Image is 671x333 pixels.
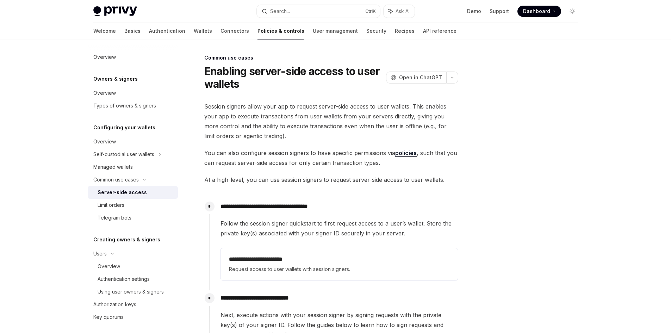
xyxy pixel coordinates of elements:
[88,161,178,173] a: Managed wallets
[88,51,178,63] a: Overview
[395,149,417,157] a: policies
[88,285,178,298] a: Using user owners & signers
[399,74,442,81] span: Open in ChatGPT
[396,8,410,15] span: Ask AI
[204,101,458,141] span: Session signers allow your app to request server-side access to user wallets. This enables your a...
[366,23,386,39] a: Security
[93,53,116,61] div: Overview
[98,288,164,296] div: Using user owners & signers
[229,265,449,273] span: Request access to user wallets with session signers.
[93,235,160,244] h5: Creating owners & signers
[423,23,456,39] a: API reference
[365,8,376,14] span: Ctrl K
[88,298,178,311] a: Authorization keys
[93,23,116,39] a: Welcome
[98,275,150,283] div: Authentication settings
[88,87,178,99] a: Overview
[567,6,578,17] button: Toggle dark mode
[98,201,124,209] div: Limit orders
[93,101,156,110] div: Types of owners & signers
[88,211,178,224] a: Telegram bots
[517,6,561,17] a: Dashboard
[124,23,141,39] a: Basics
[93,6,137,16] img: light logo
[88,273,178,285] a: Authentication settings
[98,262,120,271] div: Overview
[270,7,290,16] div: Search...
[313,23,358,39] a: User management
[257,5,380,18] button: Search...CtrlK
[490,8,509,15] a: Support
[204,54,458,61] div: Common use cases
[194,23,212,39] a: Wallets
[204,175,458,185] span: At a high-level, you can use session signers to request server-side access to user wallets.
[98,188,147,197] div: Server-side access
[98,214,131,222] div: Telegram bots
[88,99,178,112] a: Types of owners & signers
[93,249,107,258] div: Users
[204,148,458,168] span: You can also configure session signers to have specific permissions via , such that you can reque...
[88,199,178,211] a: Limit orders
[88,311,178,323] a: Key quorums
[257,23,304,39] a: Policies & controls
[93,163,133,171] div: Managed wallets
[93,150,154,159] div: Self-custodial user wallets
[384,5,415,18] button: Ask AI
[93,300,136,309] div: Authorization keys
[93,175,139,184] div: Common use cases
[93,75,138,83] h5: Owners & signers
[395,23,415,39] a: Recipes
[88,135,178,148] a: Overview
[93,313,124,321] div: Key quorums
[88,260,178,273] a: Overview
[149,23,185,39] a: Authentication
[204,65,383,90] h1: Enabling server-side access to user wallets
[93,137,116,146] div: Overview
[467,8,481,15] a: Demo
[88,186,178,199] a: Server-side access
[93,89,116,97] div: Overview
[220,218,458,238] span: Follow the session signer quickstart to first request access to a user’s wallet. Store the privat...
[93,123,155,132] h5: Configuring your wallets
[220,23,249,39] a: Connectors
[523,8,550,15] span: Dashboard
[386,72,446,84] button: Open in ChatGPT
